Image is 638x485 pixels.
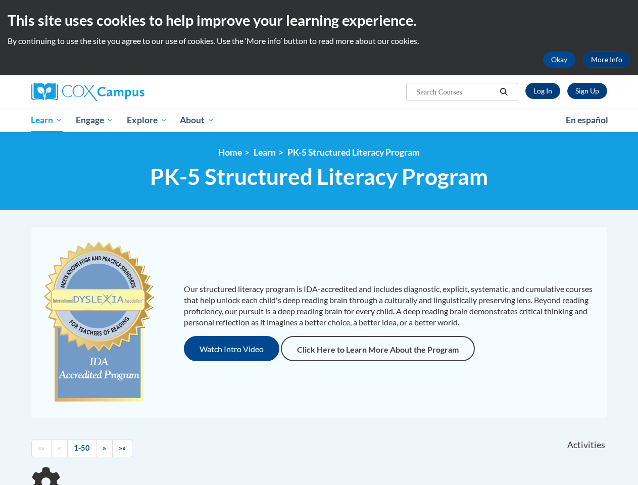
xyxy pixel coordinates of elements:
span: PK-5 Structured Literacy Program [150,163,488,190]
a: Explore [120,109,174,132]
p: Our structured literacy program is IDA-accredited and includes diagnostic, explicit, systematic, ... [184,283,597,328]
a: Register [567,83,607,99]
a: 1-50 [67,440,96,457]
h2: This site uses cookies to help improve your learning experience. [8,10,630,30]
p: By continuing to use the site you agree to our use of cookies. Use the ‘More info’ button to read... [8,35,630,46]
a: Log In [525,83,560,99]
a: More Info [583,52,630,68]
a: Next [96,440,113,457]
span: About [180,114,214,126]
a: En español [559,110,615,131]
a: Learn [254,147,276,158]
a: Begining [31,440,52,457]
div: Main menu [24,109,615,132]
span: Explore [127,114,167,126]
span: «« [38,444,45,452]
button: Watch Intro Video [184,336,279,361]
span: Learn [31,114,63,126]
button: Okay [543,52,575,68]
span: Activities [567,440,605,451]
a: PK-5 Structured Literacy Program [287,147,420,158]
a: Engage [69,109,120,132]
img: Cox Campus [31,83,144,101]
a: Previous [51,440,68,457]
span: En español [566,115,608,125]
button: Search [496,86,511,98]
a: Click Here to Learn More About the Program [281,336,475,361]
img: c477cda6-e343-453b-bfce-d6f9e9818e1c.png [41,236,157,408]
a: About [173,109,221,132]
span: » [103,444,106,452]
input: Search Courses [415,86,496,98]
a: Learn [25,109,70,132]
span: »» [119,444,126,452]
a: Cox Campus [31,83,213,101]
span: « [58,444,61,452]
a: Home [218,147,242,158]
span: Engage [76,114,114,126]
a: End [112,440,132,457]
